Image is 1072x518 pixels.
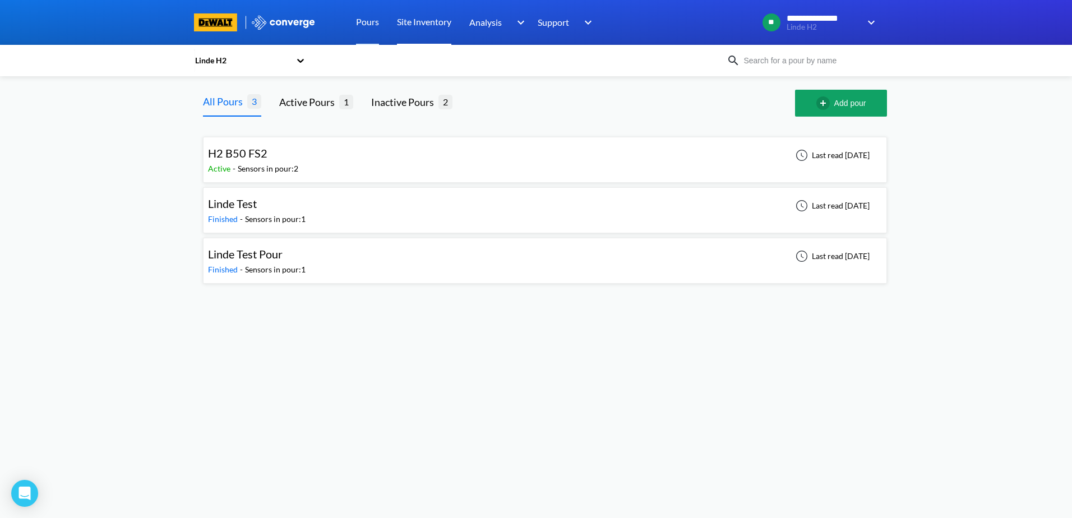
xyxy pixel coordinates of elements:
div: Last read [DATE] [789,199,873,212]
a: Linde Test PourFinished-Sensors in pour:1Last read [DATE] [203,251,887,260]
div: Linde H2 [194,54,290,67]
div: Sensors in pour: 2 [238,163,298,175]
span: - [233,164,238,173]
span: 1 [339,95,353,109]
input: Search for a pour by name [740,54,876,67]
div: Sensors in pour: 1 [245,263,306,276]
span: - [240,214,245,224]
span: Support [538,15,569,29]
a: branding logo [194,13,251,31]
img: downArrow.svg [577,16,595,29]
span: Finished [208,214,240,224]
span: Analysis [469,15,502,29]
button: Add pour [795,90,887,117]
div: Last read [DATE] [789,149,873,162]
span: Active [208,164,233,173]
div: Last read [DATE] [789,249,873,263]
span: Linde Test Pour [208,247,283,261]
div: All Pours [203,94,247,109]
span: H2 B50 FS2 [208,146,267,160]
img: downArrow.svg [510,16,528,29]
img: add-circle-outline.svg [816,96,834,110]
div: Inactive Pours [371,94,438,110]
img: logo_ewhite.svg [251,15,316,30]
span: 3 [247,94,261,108]
a: H2 B50 FS2Active-Sensors in pour:2Last read [DATE] [203,150,887,159]
a: Linde TestFinished-Sensors in pour:1Last read [DATE] [203,200,887,210]
span: Linde H2 [787,23,860,31]
div: Active Pours [279,94,339,110]
img: branding logo [194,13,237,31]
span: Finished [208,265,240,274]
div: Sensors in pour: 1 [245,213,306,225]
span: 2 [438,95,452,109]
span: - [240,265,245,274]
div: Open Intercom Messenger [11,480,38,507]
span: Linde Test [208,197,257,210]
img: icon-search.svg [727,54,740,67]
img: downArrow.svg [860,16,878,29]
